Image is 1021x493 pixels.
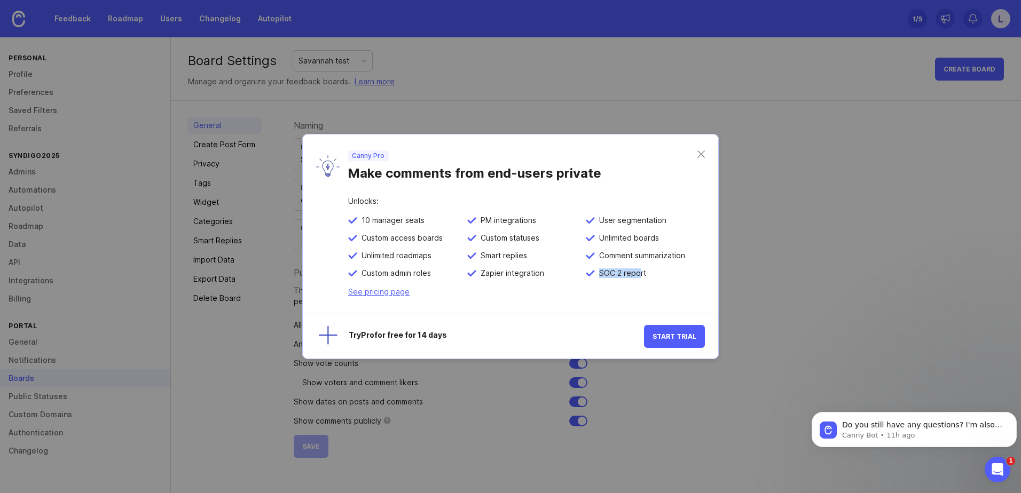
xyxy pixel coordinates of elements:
[348,161,697,181] div: Make comments from end-users private
[357,251,431,260] span: Unlimited roadmaps
[476,233,539,243] span: Custom statuses
[985,457,1010,482] iframe: Intercom live chat
[348,197,705,216] div: Unlocks:
[316,155,340,177] img: lyW0TRAiArAAAAAASUVORK5CYII=
[348,287,410,296] a: See pricing page
[476,268,544,278] span: Zapier integration
[595,251,685,260] span: Comment summarization
[807,389,1021,464] iframe: Intercom notifications message
[352,152,384,160] p: Canny Pro
[349,331,644,341] div: Try Pro for free for 14 days
[653,332,696,340] span: Start Trial
[476,251,527,260] span: Smart replies
[357,216,425,225] span: 10 manager seats
[644,325,705,348] button: Start Trial
[595,268,646,278] span: SOC 2 report
[595,233,659,243] span: Unlimited boards
[595,216,666,225] span: User segmentation
[357,268,431,278] span: Custom admin roles
[1007,457,1015,465] span: 1
[357,233,443,243] span: Custom access boards
[476,216,536,225] span: PM integrations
